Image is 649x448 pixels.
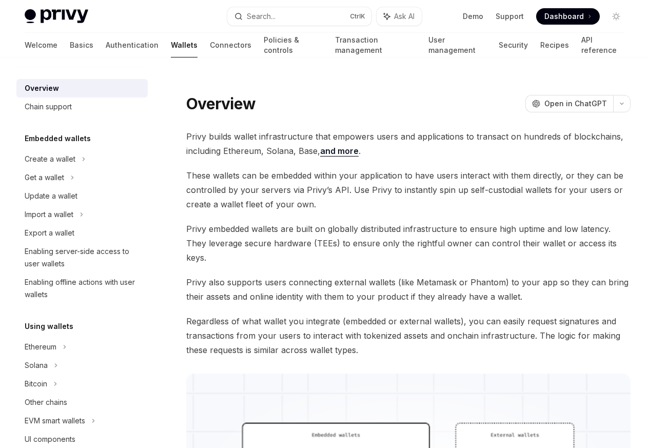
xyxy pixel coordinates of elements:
a: User management [428,33,486,57]
div: Get a wallet [25,171,64,184]
a: API reference [581,33,624,57]
div: Enabling offline actions with user wallets [25,276,142,301]
a: Overview [16,79,148,98]
a: Enabling server-side access to user wallets [16,242,148,273]
span: Privy also supports users connecting external wallets (like Metamask or Phantom) to your app so t... [186,275,631,304]
span: Regardless of what wallet you integrate (embedded or external wallets), you can easily request si... [186,314,631,357]
a: Authentication [106,33,159,57]
div: Enabling server-side access to user wallets [25,245,142,270]
div: Create a wallet [25,153,75,165]
a: Security [499,33,528,57]
a: Basics [70,33,93,57]
span: Privy builds wallet infrastructure that empowers users and applications to transact on hundreds o... [186,129,631,158]
button: Ask AI [377,7,422,26]
h5: Using wallets [25,320,73,333]
span: Dashboard [544,11,584,22]
div: Bitcoin [25,378,47,390]
a: Update a wallet [16,187,148,205]
a: Support [496,11,524,22]
a: Enabling offline actions with user wallets [16,273,148,304]
a: Recipes [540,33,569,57]
a: Export a wallet [16,224,148,242]
div: Import a wallet [25,208,73,221]
a: Policies & controls [264,33,323,57]
span: Ask AI [394,11,415,22]
button: Toggle dark mode [608,8,624,25]
a: Wallets [171,33,198,57]
button: Open in ChatGPT [525,95,613,112]
span: Open in ChatGPT [544,99,607,109]
span: Ctrl K [350,12,365,21]
a: Connectors [210,33,251,57]
span: Privy embedded wallets are built on globally distributed infrastructure to ensure high uptime and... [186,222,631,265]
div: EVM smart wallets [25,415,85,427]
a: Dashboard [536,8,600,25]
a: Demo [463,11,483,22]
div: Overview [25,82,59,94]
div: Search... [247,10,276,23]
div: Other chains [25,396,67,408]
div: Export a wallet [25,227,74,239]
a: Chain support [16,98,148,116]
div: Chain support [25,101,72,113]
div: Ethereum [25,341,56,353]
h5: Embedded wallets [25,132,91,145]
h1: Overview [186,94,255,113]
div: Update a wallet [25,190,77,202]
a: Transaction management [335,33,417,57]
button: Search...CtrlK [227,7,371,26]
a: and more [320,146,359,157]
img: light logo [25,9,88,24]
span: These wallets can be embedded within your application to have users interact with them directly, ... [186,168,631,211]
a: Other chains [16,393,148,412]
div: Solana [25,359,48,372]
div: UI components [25,433,75,445]
a: Welcome [25,33,57,57]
